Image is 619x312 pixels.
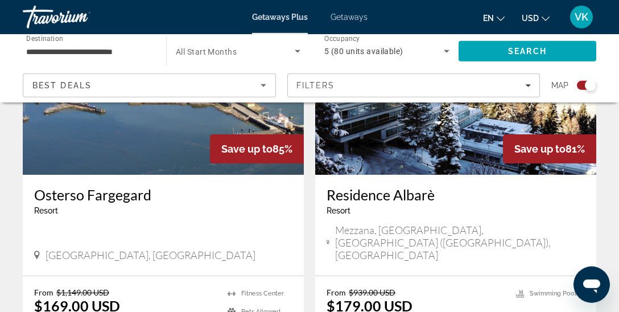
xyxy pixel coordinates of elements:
[34,206,58,215] span: Resort
[46,249,255,261] span: [GEOGRAPHIC_DATA], [GEOGRAPHIC_DATA]
[287,73,540,97] button: Filters
[567,5,596,29] button: User Menu
[508,47,547,56] span: Search
[252,13,308,22] a: Getaways Plus
[530,290,576,297] span: Swimming Pool
[26,35,63,43] span: Destination
[32,79,266,92] mat-select: Sort by
[296,81,335,90] span: Filters
[522,10,550,26] button: Change currency
[324,35,360,43] span: Occupancy
[221,143,273,155] span: Save up to
[176,47,237,56] span: All Start Months
[459,41,596,61] button: Search
[56,288,109,297] span: $1,149.00 USD
[210,134,304,163] div: 85%
[503,134,596,163] div: 81%
[483,10,505,26] button: Change language
[34,186,292,203] a: Osterso Fargegard
[34,288,53,297] span: From
[327,288,346,297] span: From
[483,14,494,23] span: en
[575,11,588,23] span: VK
[514,143,566,155] span: Save up to
[573,266,610,303] iframe: Button to launch messaging window
[327,186,585,203] a: Residence Albarè
[324,47,403,56] span: 5 (80 units available)
[327,206,350,215] span: Resort
[241,290,284,297] span: Fitness Center
[26,45,151,59] input: Select destination
[551,77,568,93] span: Map
[335,224,585,261] span: Mezzana, [GEOGRAPHIC_DATA], [GEOGRAPHIC_DATA] ([GEOGRAPHIC_DATA]), [GEOGRAPHIC_DATA]
[23,2,137,32] a: Travorium
[32,81,92,90] span: Best Deals
[331,13,368,22] a: Getaways
[522,14,539,23] span: USD
[349,288,395,297] span: $939.00 USD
